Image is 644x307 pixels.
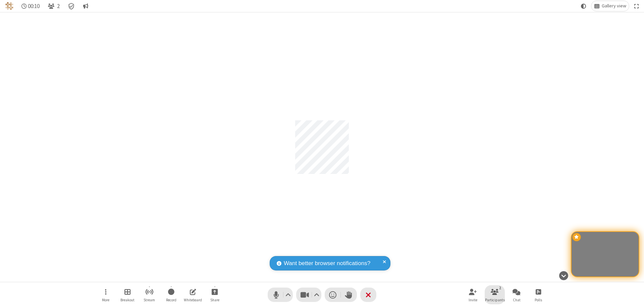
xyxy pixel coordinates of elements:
[556,267,571,284] button: Hide
[513,298,521,302] span: Chat
[268,288,293,302] button: Mute (⌘+Shift+A)
[205,285,225,304] button: Start sharing
[28,3,40,9] span: 00:10
[506,285,527,304] button: Open chat
[485,285,505,304] button: Open participant list
[341,288,357,302] button: Raise hand
[96,285,116,304] button: Open menu
[360,288,376,302] button: End or leave meeting
[535,298,542,302] span: Polls
[5,2,13,10] img: QA Selenium DO NOT DELETE OR CHANGE
[184,298,202,302] span: Whiteboard
[591,1,629,11] button: Change layout
[117,285,138,304] button: Manage Breakout Rooms
[632,1,642,11] button: Fullscreen
[19,1,43,11] div: Timer
[144,298,155,302] span: Stream
[166,298,176,302] span: Record
[65,1,78,11] div: Meeting details Encryption enabled
[528,285,548,304] button: Open poll
[284,288,293,302] button: Audio settings
[161,285,181,304] button: Start recording
[102,298,109,302] span: More
[578,1,589,11] button: Using system theme
[325,288,341,302] button: Send a reaction
[296,288,321,302] button: Stop video (⌘+Shift+V)
[139,285,159,304] button: Start streaming
[485,298,505,302] span: Participants
[602,3,626,9] span: Gallery view
[497,285,503,291] div: 2
[463,285,483,304] button: Invite participants (⌘+Shift+I)
[183,285,203,304] button: Open shared whiteboard
[210,298,219,302] span: Share
[120,298,135,302] span: Breakout
[284,259,370,268] span: Want better browser notifications?
[45,1,62,11] button: Open participant list
[80,1,91,11] button: Conversation
[312,288,321,302] button: Video setting
[469,298,477,302] span: Invite
[57,3,60,9] span: 2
